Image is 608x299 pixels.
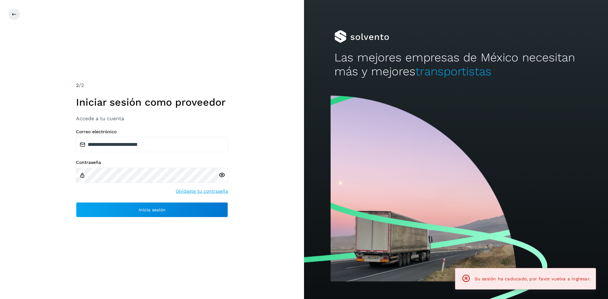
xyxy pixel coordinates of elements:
h3: Accede a tu cuenta [76,115,228,121]
span: Inicia sesión [139,208,166,212]
button: Inicia sesión [76,202,228,217]
span: transportistas [415,65,491,78]
a: Olvidaste tu contraseña [176,188,228,195]
div: /2 [76,82,228,89]
h2: Las mejores empresas de México necesitan más y mejores [334,51,578,79]
h1: Iniciar sesión como proveedor [76,96,228,108]
span: Su sesión ha caducado, por favor vuelva a ingresar. [475,276,591,281]
span: 2 [76,82,79,88]
label: Contraseña [76,160,228,165]
label: Correo electrónico [76,129,228,134]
